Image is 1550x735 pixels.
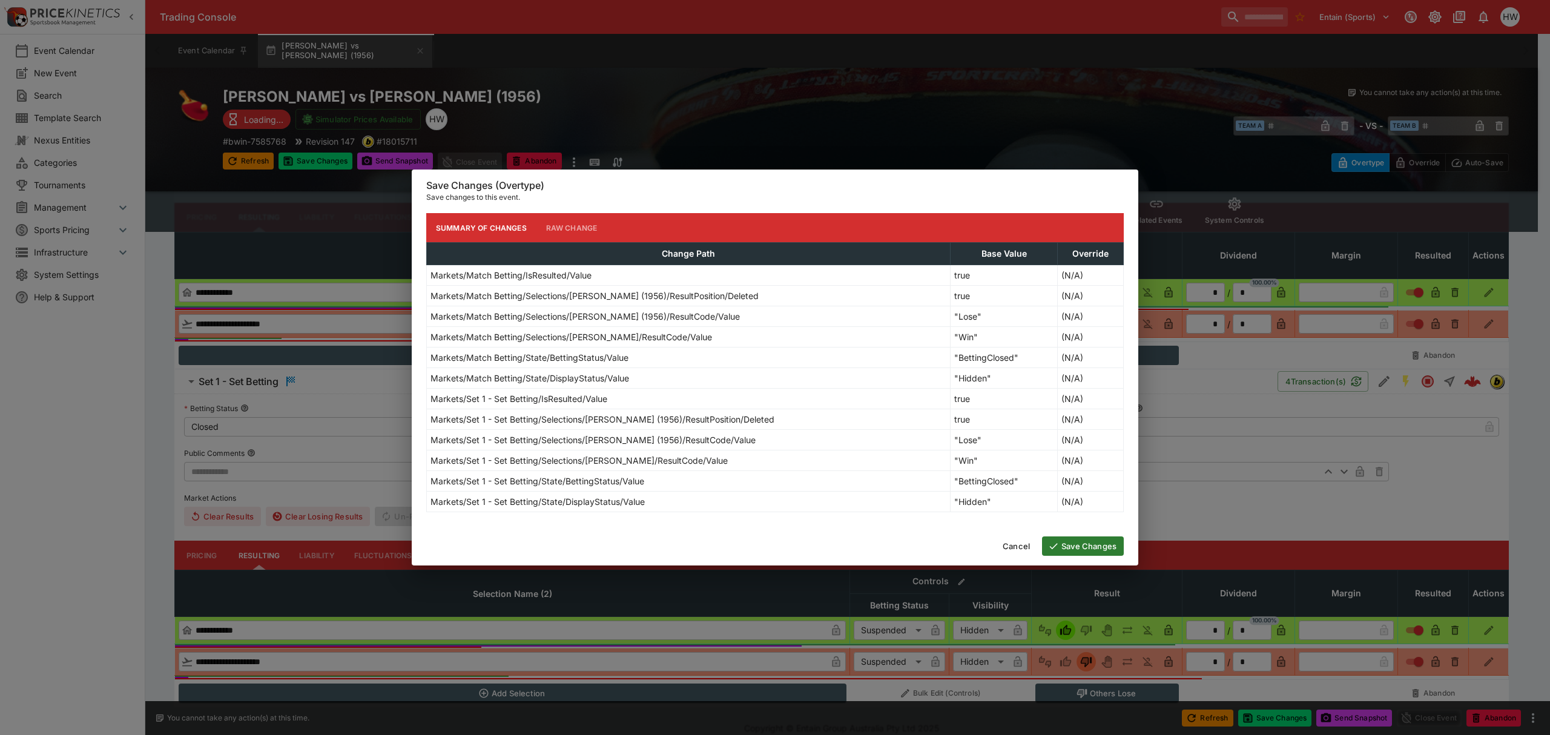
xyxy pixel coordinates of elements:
[430,413,774,426] p: Markets/Set 1 - Set Betting/Selections/[PERSON_NAME] (1956)/ResultPosition/Deleted
[536,213,607,242] button: Raw Change
[1058,368,1124,389] td: (N/A)
[430,372,629,384] p: Markets/Match Betting/State/DisplayStatus/Value
[1058,286,1124,306] td: (N/A)
[1058,409,1124,430] td: (N/A)
[1058,348,1124,368] td: (N/A)
[430,433,756,446] p: Markets/Set 1 - Set Betting/Selections/[PERSON_NAME] (1956)/ResultCode/Value
[1058,389,1124,409] td: (N/A)
[430,269,592,282] p: Markets/Match Betting/IsResulted/Value
[951,327,1058,348] td: "Win"
[951,286,1058,306] td: true
[1058,430,1124,450] td: (N/A)
[430,454,728,467] p: Markets/Set 1 - Set Betting/Selections/[PERSON_NAME]/ResultCode/Value
[951,243,1058,265] th: Base Value
[430,331,712,343] p: Markets/Match Betting/Selections/[PERSON_NAME]/ResultCode/Value
[951,306,1058,327] td: "Lose"
[427,243,951,265] th: Change Path
[430,289,759,302] p: Markets/Match Betting/Selections/[PERSON_NAME] (1956)/ResultPosition/Deleted
[430,310,740,323] p: Markets/Match Betting/Selections/[PERSON_NAME] (1956)/ResultCode/Value
[426,179,1124,192] h6: Save Changes (Overtype)
[430,351,628,364] p: Markets/Match Betting/State/BettingStatus/Value
[995,536,1037,556] button: Cancel
[430,495,645,508] p: Markets/Set 1 - Set Betting/State/DisplayStatus/Value
[1058,327,1124,348] td: (N/A)
[1058,306,1124,327] td: (N/A)
[1058,243,1124,265] th: Override
[1058,450,1124,471] td: (N/A)
[951,471,1058,492] td: "BettingClosed"
[1058,265,1124,286] td: (N/A)
[951,409,1058,430] td: true
[1042,536,1124,556] button: Save Changes
[426,191,1124,203] p: Save changes to this event.
[951,368,1058,389] td: "Hidden"
[951,450,1058,471] td: "Win"
[951,492,1058,512] td: "Hidden"
[951,430,1058,450] td: "Lose"
[430,392,607,405] p: Markets/Set 1 - Set Betting/IsResulted/Value
[951,389,1058,409] td: true
[1058,471,1124,492] td: (N/A)
[430,475,644,487] p: Markets/Set 1 - Set Betting/State/BettingStatus/Value
[426,213,536,242] button: Summary of Changes
[1058,492,1124,512] td: (N/A)
[951,348,1058,368] td: "BettingClosed"
[951,265,1058,286] td: true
